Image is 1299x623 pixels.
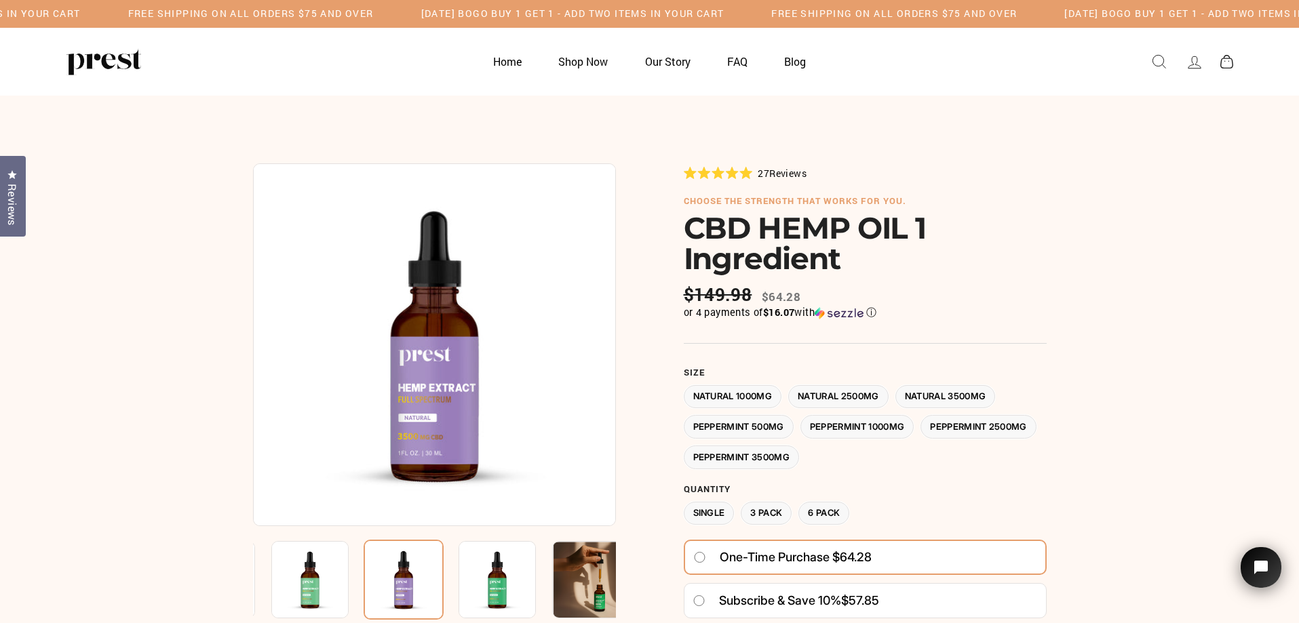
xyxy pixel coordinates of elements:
[684,165,807,180] div: 27Reviews
[895,385,996,409] label: Natural 3500MG
[628,48,707,75] a: Our Story
[920,415,1036,439] label: Peppermint 2500MG
[684,306,1047,319] div: or 4 payments of$16.07withSezzle Click to learn more about Sezzle
[253,163,616,526] img: CBD HEMP OIL 1 Ingredient
[3,184,21,226] span: Reviews
[815,307,864,319] img: Sezzle
[684,445,800,469] label: Peppermint 3500MG
[684,415,794,439] label: Peppermint 500MG
[684,502,735,525] label: Single
[719,593,841,607] span: Subscribe & save 10%
[693,595,705,606] input: Subscribe & save 10%$57.85
[684,484,1047,495] label: Quantity
[720,545,872,569] span: One-time purchase $64.28
[800,415,914,439] label: Peppermint 1000MG
[364,540,444,620] img: CBD HEMP OIL 1 Ingredient
[758,167,769,180] span: 27
[710,48,764,75] a: FAQ
[128,8,374,20] h5: Free Shipping on all orders $75 and over
[476,48,539,75] a: Home
[741,502,792,525] label: 3 Pack
[769,167,807,180] span: Reviews
[762,289,800,304] span: $64.28
[541,48,625,75] a: Shop Now
[66,48,141,75] img: PREST ORGANICS
[763,306,794,319] span: $16.07
[684,367,1047,378] label: Size
[684,196,1047,207] h6: choose the strength that works for you.
[771,8,1017,20] h5: Free Shipping on all orders $75 and over
[271,541,349,618] img: CBD HEMP OIL 1 Ingredient
[1223,528,1299,623] iframe: Tidio Chat
[684,284,756,305] span: $149.98
[421,8,724,20] h5: [DATE] BOGO BUY 1 GET 1 - ADD TWO ITEMS IN YOUR CART
[798,502,849,525] label: 6 Pack
[684,306,1047,319] div: or 4 payments of with
[767,48,823,75] a: Blog
[476,48,823,75] ul: Primary
[684,213,1047,274] h1: CBD HEMP OIL 1 Ingredient
[841,593,879,607] span: $57.85
[684,385,782,409] label: Natural 1000MG
[693,552,706,563] input: One-time purchase $64.28
[459,541,536,618] img: CBD HEMP OIL 1 Ingredient
[552,541,629,618] img: CBD HEMP OIL 1 Ingredient
[788,385,889,409] label: Natural 2500MG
